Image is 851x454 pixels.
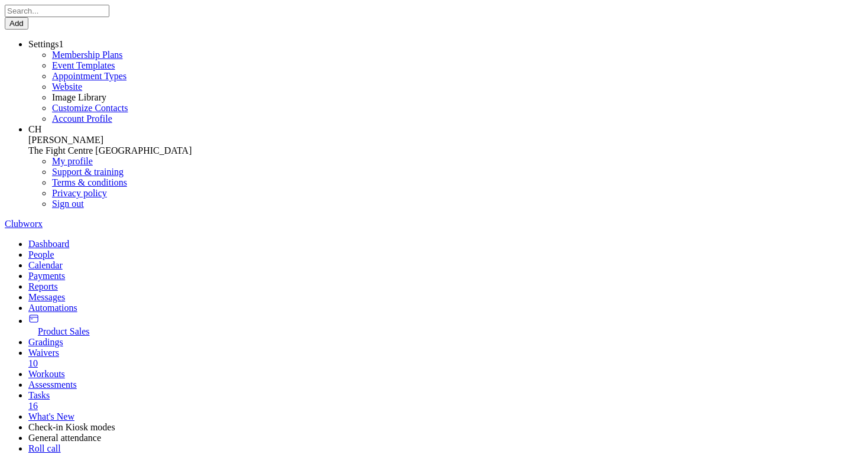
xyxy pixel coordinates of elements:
[5,219,43,229] a: Clubworx
[28,390,846,411] a: Tasks 16
[28,292,846,303] a: Messages
[28,358,38,368] span: 10
[59,39,64,49] span: 1
[52,50,123,60] a: Membership Plans
[28,271,846,281] a: Payments
[28,348,846,368] a: Waivers 10
[28,316,846,337] a: Product Sales
[28,401,38,411] span: 16
[28,380,846,390] a: Assessments
[28,433,846,443] a: General attendance kiosk mode
[5,17,28,30] button: Add
[28,124,846,135] div: CH
[28,369,846,380] a: Workouts
[38,326,846,337] div: Product Sales
[5,5,109,17] input: Search...
[28,433,846,443] div: General attendance
[28,239,846,249] a: Dashboard
[28,303,846,313] a: Automations
[28,348,846,358] div: Waivers
[52,60,115,70] a: Event Templates
[52,177,127,187] a: Terms & conditions
[52,113,112,124] a: Account Profile
[52,82,82,92] a: Website
[52,92,106,102] a: Image Library
[52,156,93,166] a: My profile
[52,199,84,209] a: Sign out
[28,135,846,145] div: [PERSON_NAME]
[28,260,846,271] a: Calendar
[28,422,846,433] li: Check-in Kiosk modes
[28,443,846,454] a: Roll call
[52,167,124,177] a: Support & training
[28,390,846,401] div: Tasks
[52,71,126,81] a: Appointment Types
[28,39,59,49] span: Settings
[9,19,24,28] span: Add
[52,103,128,113] a: Customize Contacts
[28,145,846,156] div: The Fight Centre [GEOGRAPHIC_DATA]
[28,411,846,422] a: What's New
[28,281,846,292] a: Reports
[28,337,846,348] a: Gradings
[52,188,107,198] a: Privacy policy
[28,249,846,260] a: People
